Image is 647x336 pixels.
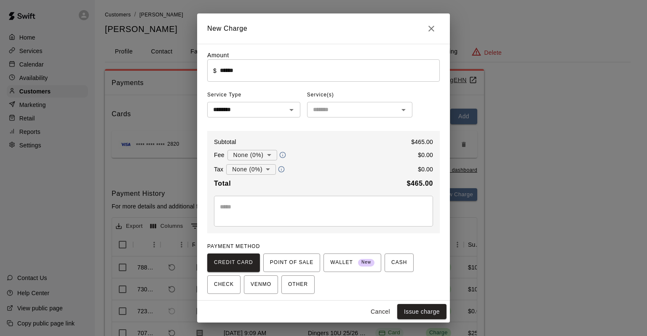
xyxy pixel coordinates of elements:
button: OTHER [281,275,315,294]
p: $ 0.00 [418,165,433,173]
p: Subtotal [214,138,236,146]
button: CREDIT CARD [207,253,260,272]
span: Service Type [207,88,300,102]
div: None (0%) [227,147,277,163]
label: Amount [207,52,229,59]
span: New [358,257,374,268]
button: Issue charge [397,304,446,320]
span: POINT OF SALE [270,256,313,269]
p: $ 0.00 [418,151,433,159]
button: Open [286,104,297,116]
button: POINT OF SALE [263,253,320,272]
b: $ 465.00 [407,180,433,187]
span: PAYMENT METHOD [207,243,260,249]
span: CASH [391,256,407,269]
button: CHECK [207,275,241,294]
span: VENMO [251,278,271,291]
span: CREDIT CARD [214,256,253,269]
button: VENMO [244,275,278,294]
p: Fee [214,151,225,159]
button: CASH [385,253,414,272]
b: Total [214,180,231,187]
div: None (0%) [226,162,276,177]
p: $ 465.00 [411,138,433,146]
span: WALLET [330,256,374,269]
p: Tax [214,165,223,173]
h2: New Charge [197,13,450,44]
button: Open [398,104,409,116]
button: WALLET New [323,253,381,272]
span: CHECK [214,278,234,291]
button: Close [423,20,440,37]
span: OTHER [288,278,308,291]
p: $ [213,67,217,75]
span: Service(s) [307,88,334,102]
button: Cancel [367,304,394,320]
